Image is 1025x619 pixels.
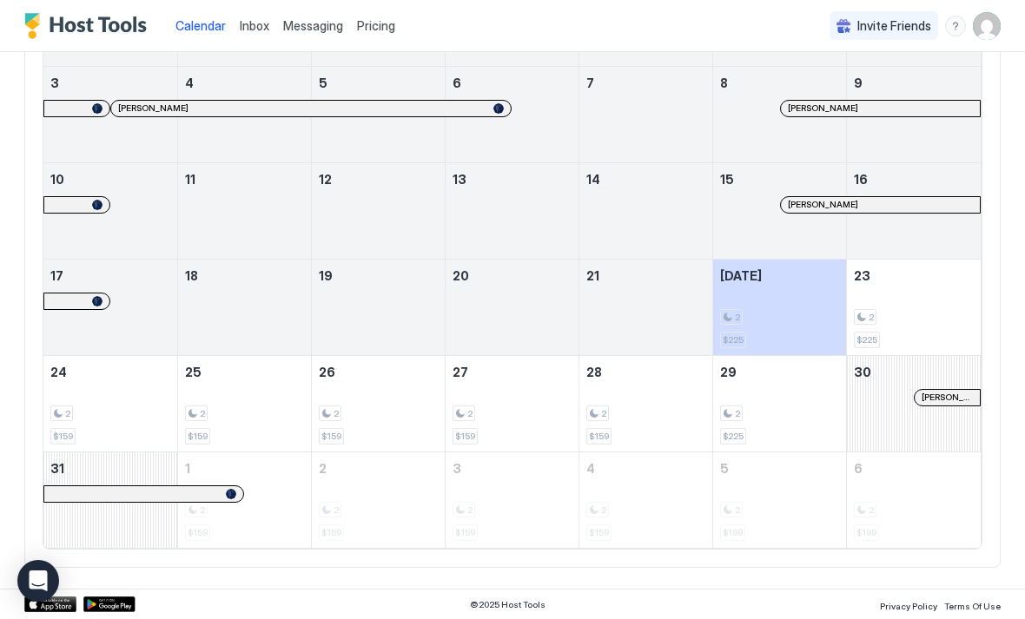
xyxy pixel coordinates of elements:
[880,601,937,611] span: Privacy Policy
[847,162,981,259] td: August 16, 2025
[319,172,332,187] span: 12
[589,431,609,442] span: $159
[847,163,981,195] a: August 16, 2025
[857,18,931,34] span: Invite Friends
[713,355,847,451] td: August 29, 2025
[973,12,1001,40] div: User profile
[83,596,136,612] div: Google Play Store
[720,172,734,187] span: 15
[854,268,870,283] span: 23
[723,334,744,346] span: $225
[944,596,1001,614] a: Terms Of Use
[43,356,177,388] a: August 24, 2025
[312,260,445,292] a: August 19, 2025
[713,356,846,388] a: August 29, 2025
[446,452,579,484] a: September 3, 2025
[319,365,335,379] span: 26
[321,431,341,442] span: $159
[455,431,475,442] span: $159
[319,268,333,283] span: 19
[185,365,202,379] span: 25
[579,451,713,548] td: September 4, 2025
[185,172,195,187] span: 11
[944,601,1001,611] span: Terms Of Use
[453,76,461,90] span: 6
[185,268,198,283] span: 18
[43,162,177,259] td: August 10, 2025
[847,260,981,292] a: August 23, 2025
[175,16,226,35] a: Calendar
[579,355,713,451] td: August 28, 2025
[334,408,339,419] span: 2
[118,102,188,114] span: [PERSON_NAME]
[178,67,311,99] a: August 4, 2025
[178,260,311,292] a: August 18, 2025
[188,431,208,442] span: $159
[178,356,311,388] a: August 25, 2025
[445,66,579,162] td: August 6, 2025
[470,599,546,610] span: © 2025 Host Tools
[713,66,847,162] td: August 8, 2025
[579,163,712,195] a: August 14, 2025
[311,162,445,259] td: August 12, 2025
[713,259,847,355] td: August 22, 2025
[922,392,973,403] span: [PERSON_NAME]
[43,451,177,548] td: August 31, 2025
[579,452,712,484] a: September 4, 2025
[178,163,311,195] a: August 11, 2025
[312,452,445,484] a: September 2, 2025
[847,355,981,451] td: August 30, 2025
[579,67,712,99] a: August 7, 2025
[312,163,445,195] a: August 12, 2025
[43,452,177,484] a: August 31, 2025
[53,431,73,442] span: $159
[17,560,59,602] div: Open Intercom Messenger
[586,365,602,379] span: 28
[43,66,177,162] td: August 3, 2025
[847,356,981,388] a: August 30, 2025
[586,76,594,90] span: 7
[856,334,877,346] span: $225
[319,461,327,476] span: 2
[445,451,579,548] td: September 3, 2025
[446,163,579,195] a: August 13, 2025
[847,452,981,484] a: September 6, 2025
[847,451,981,548] td: September 6, 2025
[586,172,600,187] span: 14
[311,355,445,451] td: August 26, 2025
[723,431,744,442] span: $225
[446,260,579,292] a: August 20, 2025
[720,268,762,283] span: [DATE]
[311,259,445,355] td: August 19, 2025
[200,408,205,419] span: 2
[788,199,858,210] span: [PERSON_NAME]
[453,268,469,283] span: 20
[446,356,579,388] a: August 27, 2025
[24,596,76,612] a: App Store
[175,18,226,33] span: Calendar
[43,260,177,292] a: August 17, 2025
[713,260,846,292] a: August 22, 2025
[788,102,973,114] div: [PERSON_NAME]
[579,259,713,355] td: August 21, 2025
[579,66,713,162] td: August 7, 2025
[453,461,461,476] span: 3
[579,162,713,259] td: August 14, 2025
[311,66,445,162] td: August 5, 2025
[854,76,863,90] span: 9
[579,260,712,292] a: August 21, 2025
[453,172,466,187] span: 13
[713,451,847,548] td: September 5, 2025
[445,162,579,259] td: August 13, 2025
[720,365,737,379] span: 29
[869,312,874,323] span: 2
[579,356,712,388] a: August 28, 2025
[720,461,729,476] span: 5
[283,16,343,35] a: Messaging
[854,461,863,476] span: 6
[24,13,155,39] div: Host Tools Logo
[185,76,194,90] span: 4
[43,163,177,195] a: August 10, 2025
